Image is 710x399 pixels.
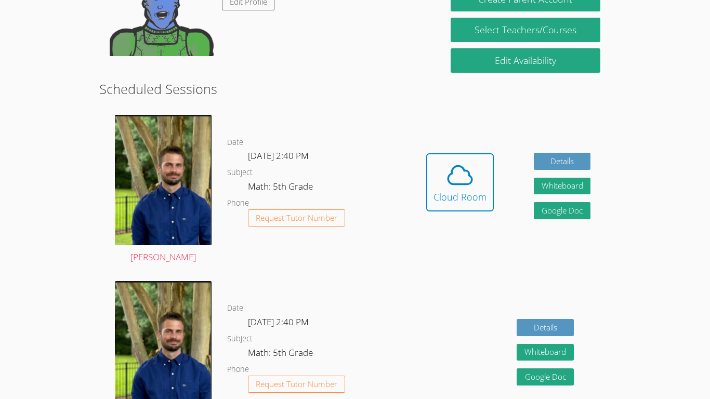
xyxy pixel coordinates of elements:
[534,178,591,195] button: Whiteboard
[534,153,591,170] a: Details
[248,179,315,197] dd: Math: 5th Grade
[248,316,309,328] span: [DATE] 2:40 PM
[115,115,212,245] img: avatar.png
[248,150,309,162] span: [DATE] 2:40 PM
[99,79,611,99] h2: Scheduled Sessions
[451,48,600,73] a: Edit Availability
[451,18,600,42] a: Select Teachers/Courses
[248,345,315,363] dd: Math: 5th Grade
[115,115,212,265] a: [PERSON_NAME]
[517,344,574,361] button: Whiteboard
[227,302,243,315] dt: Date
[227,197,249,210] dt: Phone
[227,166,253,179] dt: Subject
[517,319,574,336] a: Details
[227,363,249,376] dt: Phone
[248,376,345,393] button: Request Tutor Number
[534,202,591,219] a: Google Doc
[256,380,337,388] span: Request Tutor Number
[517,368,574,385] a: Google Doc
[256,214,337,222] span: Request Tutor Number
[248,209,345,227] button: Request Tutor Number
[227,332,253,345] dt: Subject
[227,136,243,149] dt: Date
[433,190,487,204] div: Cloud Room
[426,153,494,211] button: Cloud Room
